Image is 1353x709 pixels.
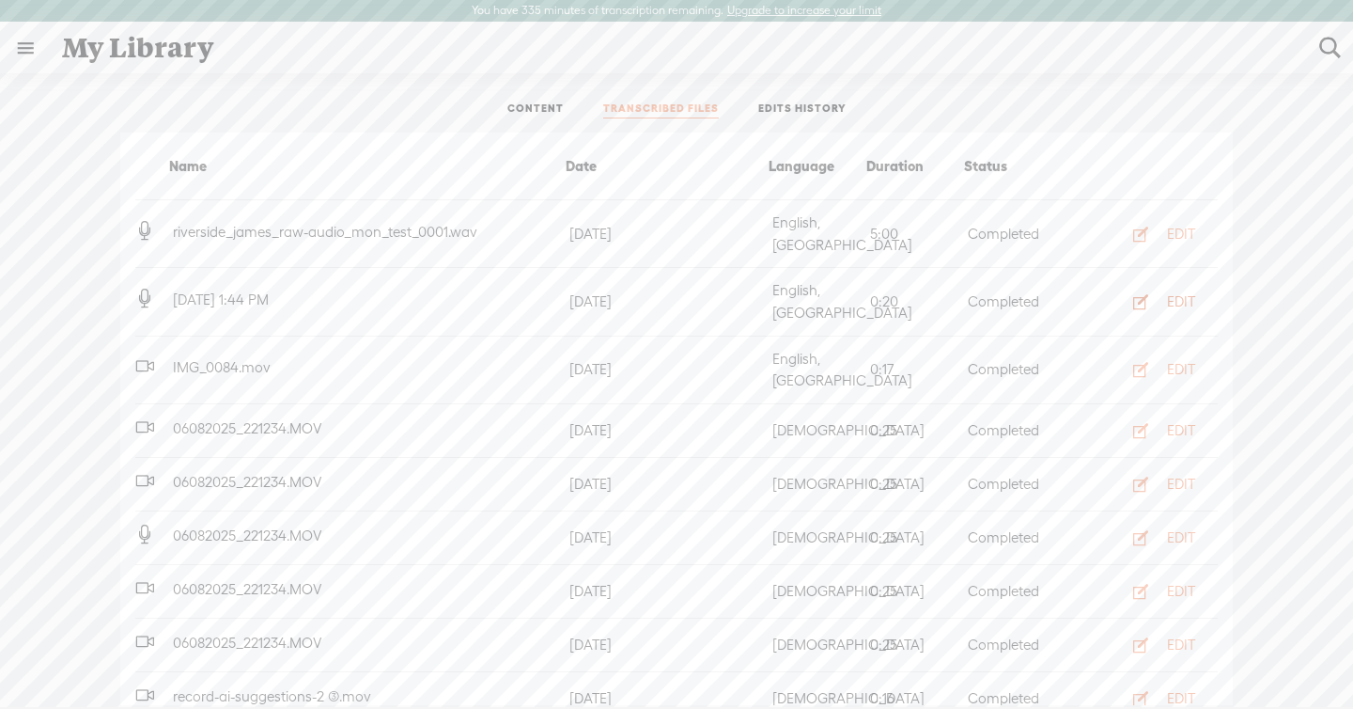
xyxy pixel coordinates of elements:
[566,291,769,313] div: [DATE]
[758,102,847,118] a: EDITS HISTORY
[866,419,964,442] div: 0:25
[765,155,863,178] div: Language
[964,473,1062,496] div: Completed
[769,212,866,256] div: English, [GEOGRAPHIC_DATA]
[866,358,964,381] div: 0:17
[472,4,723,19] label: You have 335 minutes of transcription remaining.
[769,634,866,656] div: [DEMOGRAPHIC_DATA]
[1107,630,1210,660] button: EDIT
[1167,689,1195,708] div: EDIT
[169,581,325,597] span: 06082025_221234.MOV
[1107,354,1210,385] button: EDIT
[169,224,481,240] span: riverside_james_raw-audio_mon_test_0001.wav
[135,155,562,178] div: Name
[507,102,564,118] a: CONTENT
[1167,225,1195,244] div: EDIT
[566,634,769,656] div: [DATE]
[169,474,325,490] span: 06082025_221234.MOV
[169,635,325,651] span: 06082025_221234.MOV
[866,634,964,656] div: 0:25
[566,473,769,496] div: [DATE]
[863,155,960,178] div: Duration
[1167,475,1195,494] div: EDIT
[769,580,866,603] div: [DEMOGRAPHIC_DATA]
[964,358,1062,381] div: Completed
[964,527,1062,549] div: Completed
[603,102,719,118] a: TRANSCRIBED FILES
[169,420,325,436] span: 06082025_221234.MOV
[964,291,1062,313] div: Completed
[769,279,866,323] div: English, [GEOGRAPHIC_DATA]
[866,527,964,549] div: 0:25
[1107,416,1210,446] button: EDIT
[1107,523,1210,553] button: EDIT
[1167,582,1195,601] div: EDIT
[169,688,375,704] span: record-ai-suggestions-2 (3).mov
[566,358,769,381] div: [DATE]
[769,419,866,442] div: [DEMOGRAPHIC_DATA]
[1107,219,1210,249] button: EDIT
[1167,528,1195,547] div: EDIT
[866,580,964,603] div: 0:25
[49,24,1306,72] div: My Library
[1167,360,1195,379] div: EDIT
[169,291,272,307] span: [DATE] 1:44 PM
[964,634,1062,656] div: Completed
[1107,287,1210,317] button: EDIT
[960,155,1058,178] div: Status
[566,580,769,603] div: [DATE]
[1167,421,1195,440] div: EDIT
[866,473,964,496] div: 0:25
[964,580,1062,603] div: Completed
[769,348,866,392] div: English, [GEOGRAPHIC_DATA]
[727,4,881,19] label: Upgrade to increase your limit
[1167,292,1195,311] div: EDIT
[1167,636,1195,654] div: EDIT
[964,223,1062,245] div: Completed
[1107,576,1210,607] button: EDIT
[769,473,866,496] div: [DEMOGRAPHIC_DATA]
[866,223,964,245] div: 5:00
[866,291,964,313] div: 0:20
[769,527,866,549] div: [DEMOGRAPHIC_DATA]
[562,155,765,178] div: Date
[566,223,769,245] div: [DATE]
[169,528,325,544] span: 06082025_221234.MOV
[169,359,274,375] span: IMG_0084.mov
[566,419,769,442] div: [DATE]
[964,419,1062,442] div: Completed
[1107,469,1210,499] button: EDIT
[566,527,769,549] div: [DATE]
